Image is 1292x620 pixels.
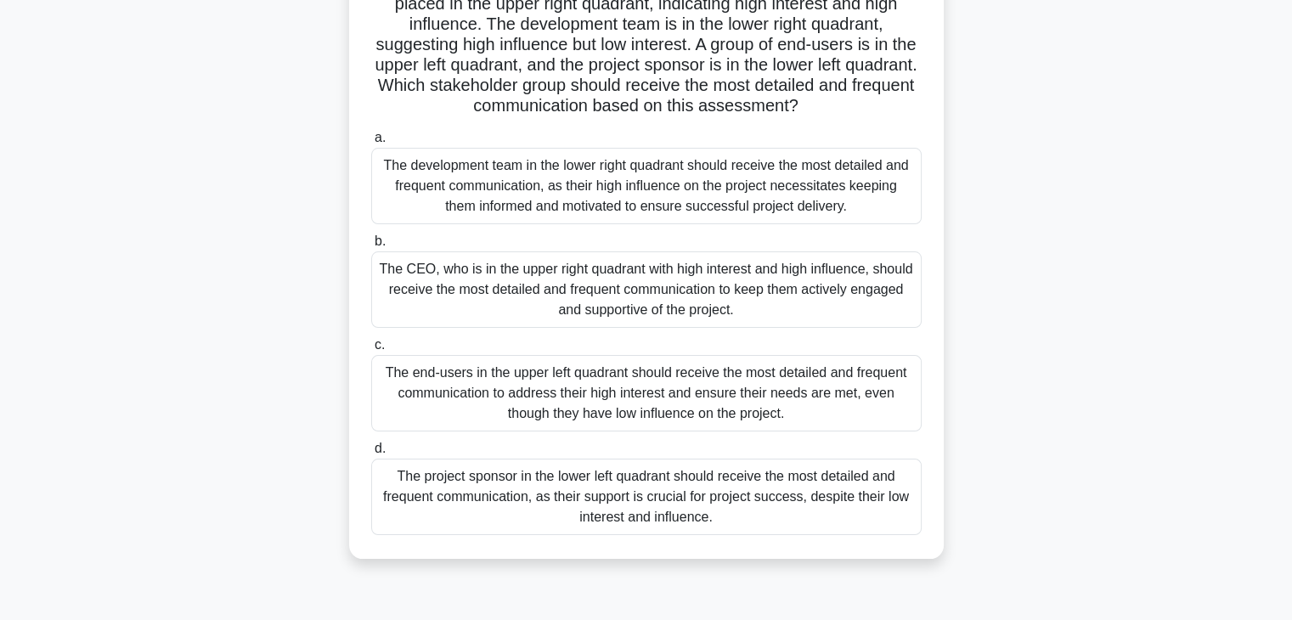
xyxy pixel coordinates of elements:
span: c. [375,337,385,352]
div: The development team in the lower right quadrant should receive the most detailed and frequent co... [371,148,922,224]
div: The project sponsor in the lower left quadrant should receive the most detailed and frequent comm... [371,459,922,535]
span: a. [375,130,386,144]
span: b. [375,234,386,248]
div: The CEO, who is in the upper right quadrant with high interest and high influence, should receive... [371,251,922,328]
div: The end-users in the upper left quadrant should receive the most detailed and frequent communicat... [371,355,922,431]
span: d. [375,441,386,455]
